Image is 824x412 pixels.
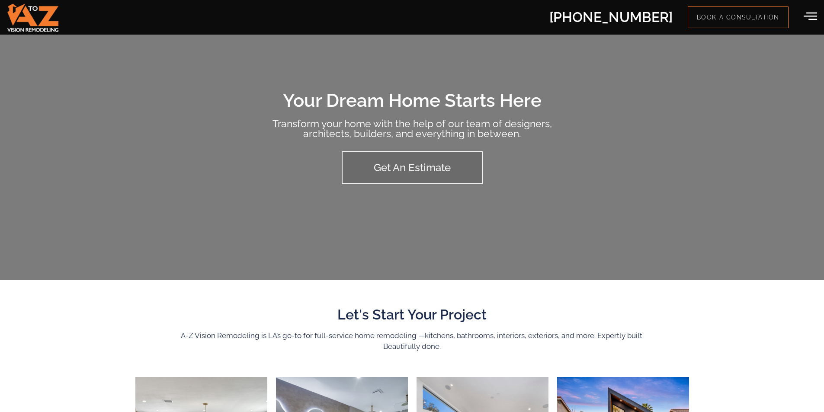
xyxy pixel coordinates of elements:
[549,10,673,24] h2: [PHONE_NUMBER]
[166,330,659,352] h2: A-Z Vision Remodeling is LA’s go-to for full-service home remodeling —kitchens, bathrooms, interi...
[262,118,563,138] h2: Transform your home with the help of our team of designers, architects, builders, and everything ...
[374,163,451,173] span: Get An Estimate
[166,308,659,322] h2: Let's Start Your Project
[262,92,563,110] h1: Your Dream Home Starts Here
[688,6,789,28] a: Book a Consultation
[342,151,483,184] a: Get An Estimate
[697,13,779,21] span: Book a Consultation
